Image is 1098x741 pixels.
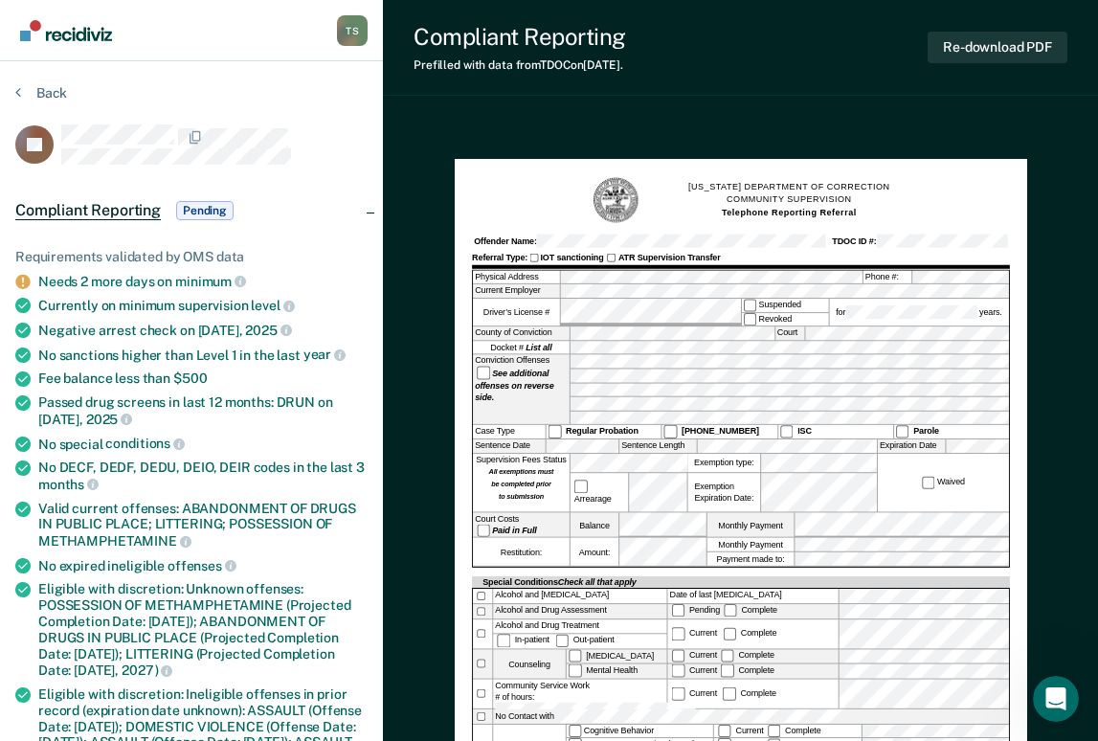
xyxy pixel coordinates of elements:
strong: ISC [797,427,812,437]
label: Sentence Date [473,439,546,453]
input: Current [671,687,684,701]
input: See additional offenses on reverse side. [477,367,490,380]
label: Physical Address [473,271,560,284]
input: Mental Health [568,664,581,678]
input: Current [671,664,684,678]
input: Complete [721,649,734,662]
label: Cognitive Behavior [566,725,712,738]
div: Community Service Work # of hours: [493,679,666,707]
input: Waived [922,476,935,489]
strong: Referral Type: [472,253,527,262]
label: Complete [719,665,776,675]
label: Out-patient [553,636,616,645]
span: 2025 [245,323,291,338]
strong: ATR Supervision Transfer [618,253,721,262]
input: Paid in Full [477,524,490,537]
div: T S [337,15,368,46]
a: Needs 2 more days on minimum [38,274,232,289]
label: No Contact with [493,709,1009,724]
label: Complete [765,726,822,735]
label: Revoked [741,313,828,326]
div: Supervision Fees Status [473,454,570,511]
input: Current [718,725,731,738]
span: Docket # [490,342,551,353]
strong: [PHONE_NUMBER] [682,427,759,437]
input: ATR Supervision Transfer [607,254,616,262]
div: No expired ineligible [38,557,368,574]
div: Alcohol and Drug Assessment [493,604,666,618]
strong: IOT sanctioning [540,253,603,262]
label: Current [716,726,766,735]
label: for years. [834,305,1004,319]
label: Driver’s License # [473,299,560,326]
input: ISC [779,425,793,438]
div: No DECF, DEDF, DEDU, DEIO, DEIR codes in the last 3 [38,460,368,492]
label: Pending [669,605,722,615]
div: Special Conditions [481,576,639,588]
div: Eligible with discretion: Unknown offenses: POSSESSION OF METHAMPHETAMINE (Projected Completion D... [38,581,368,679]
input: Revoked [743,313,756,326]
strong: Regular Probation [566,427,639,437]
button: Profile dropdown button [337,15,368,46]
div: Complete [721,688,778,698]
input: Complete [721,664,734,678]
span: METHAMPHETAMINE [38,533,191,549]
div: Alcohol and Drug Treatment [493,619,666,634]
input: No Contact with [556,709,845,723]
label: Current [669,651,719,661]
span: months [38,477,99,492]
label: Phone #: [863,271,911,284]
label: Exemption type: [687,454,760,472]
label: Current [669,665,719,675]
label: Date of last [MEDICAL_DATA] [667,589,838,603]
input: Complete [767,725,780,738]
input: Parole [896,425,909,438]
input: for years. [845,305,976,319]
div: No sanctions higher than Level 1 in the last [38,347,368,364]
span: year [303,347,346,362]
input: Current [671,649,684,662]
div: Requirements validated by OMS data [15,249,368,265]
label: Current Employer [473,284,560,298]
label: Current [669,629,719,639]
h1: [US_STATE] DEPARTMENT OF CORRECTION COMMUNITY SUPERVISION [688,181,890,220]
div: Passed drug screens in last 12 months: DRUN on [DATE], [38,394,368,427]
div: Alcohol and [MEDICAL_DATA] [493,589,666,603]
label: Court [774,327,803,341]
strong: TDOC ID #: [832,236,876,246]
span: offenses [168,558,236,573]
label: Complete [719,651,776,661]
div: Negative arrest check on [DATE], [38,322,368,339]
span: 2025 [86,412,132,427]
div: Restitution: [473,538,570,565]
strong: Offender Name: [474,236,537,246]
input: Complete [724,604,737,617]
label: Monthly Payment [706,512,794,537]
img: TN Seal [592,176,639,224]
div: Fee balance less than [38,370,368,387]
label: Payment made to: [706,552,794,566]
label: County of Conviction [473,327,570,341]
label: Arrearage [572,480,626,505]
label: Mental Health [566,664,666,679]
input: Pending [671,604,684,617]
label: Current [669,688,719,698]
strong: Paid in Full [492,526,536,535]
div: Counseling [493,649,566,678]
label: Suspended [741,299,828,312]
strong: All exemptions must be completed prior to submission [488,467,553,501]
span: level [251,298,294,313]
span: conditions [105,436,184,451]
input: In-patient [497,635,510,648]
input: [MEDICAL_DATA] [568,649,581,662]
div: Compliant Reporting [414,23,626,51]
input: Complete [723,627,736,640]
input: Cognitive Behavior [568,725,581,738]
input: Complete [723,687,736,701]
span: 2027) [122,662,172,678]
img: Recidiviz [20,20,112,41]
span: Check all that apply [558,577,637,587]
input: [PHONE_NUMBER] [663,425,677,438]
input: Regular Probation [548,425,561,438]
label: Balance [570,512,617,537]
